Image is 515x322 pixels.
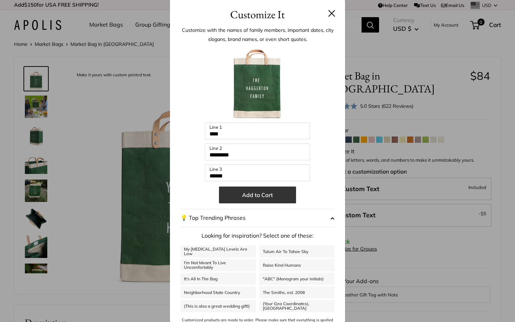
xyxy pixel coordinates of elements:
img: customizer-prod [219,45,296,122]
a: (This is also a great wedding gift!) [180,300,256,312]
a: My [MEDICAL_DATA] Levels Are Low [180,245,256,258]
a: The Smiths, est. 2008 [259,286,335,299]
a: "ABC" (Monogram your initials) [259,273,335,285]
p: Looking for inspiration? Select one of these: [180,231,335,241]
a: It's All In The Bag [180,273,256,285]
button: 💡 Top Trending Phrases [180,209,335,227]
p: Customize with the names of family members, important dates, city slogans, brand names, or even s... [180,26,335,44]
a: Tulum Air To Tahoe Sky [259,245,335,258]
h3: Customize It [180,6,335,23]
button: Add to Cart [219,187,296,203]
a: I'm Not Meant To Live Uncomfortably [180,259,256,271]
a: Neighborhood State Country [180,286,256,299]
a: (Your Geo Coordinates), [GEOGRAPHIC_DATA] [259,300,335,312]
a: Raise Kind Humans [259,259,335,271]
